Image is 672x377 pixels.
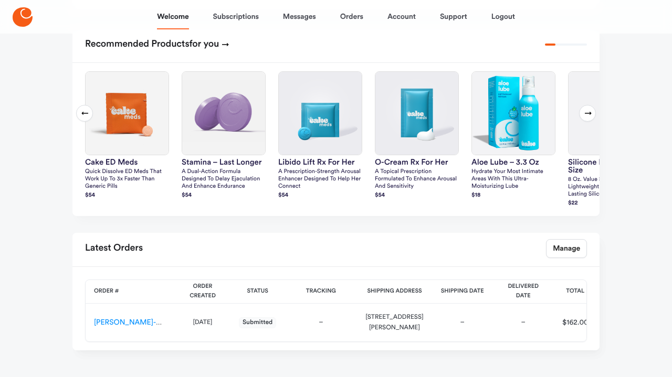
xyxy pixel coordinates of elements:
[190,39,219,49] span: for you
[440,4,467,29] a: Support
[375,71,459,200] a: O-Cream Rx for HerO-Cream Rx for HerA topical prescription formulated to enhance arousal and sens...
[375,72,458,155] img: O-Cream Rx for Her
[157,4,188,29] a: Welcome
[558,317,593,328] div: $162.00
[85,239,143,258] h2: Latest Orders
[472,72,555,155] img: Aloe Lube – 3.3 oz
[568,71,652,208] a: silicone lube – value sizesilicone lube – value size8 oz. Value size ultra lightweight, extremely...
[471,158,555,166] h3: Aloe Lube – 3.3 oz
[230,280,285,304] th: Status
[182,72,265,155] img: Stamina – Last Longer
[491,4,515,29] a: Logout
[86,280,175,304] th: Order #
[365,312,423,333] div: [STREET_ADDRESS][PERSON_NAME]
[471,192,480,198] strong: $ 18
[568,176,652,198] p: 8 oz. Value size ultra lightweight, extremely long-lasting silicone formula
[182,168,266,190] p: A dual-action formula designed to delay ejaculation and enhance endurance
[85,35,229,54] h2: Recommended Products
[85,168,169,190] p: Quick dissolve ED Meds that work up to 3x faster than generic pills
[278,192,288,198] strong: $ 54
[85,158,169,166] h3: Cake ED Meds
[94,319,198,326] a: [PERSON_NAME]-CX-00163147
[183,317,222,328] div: [DATE]
[278,158,362,166] h3: Libido Lift Rx For Her
[554,280,597,304] th: Total
[85,192,95,198] strong: $ 54
[471,71,555,200] a: Aloe Lube – 3.3 ozAloe Lube – 3.3 ozHydrate your most intimate areas with this ultra-moisturizing...
[501,317,545,328] div: –
[375,168,459,190] p: A topical prescription formulated to enhance arousal and sensitivity
[375,158,459,166] h3: O-Cream Rx for Her
[85,71,169,200] a: Cake ED MedsCake ED MedsQuick dissolve ED Meds that work up to 3x faster than generic pills$54
[340,4,363,29] a: Orders
[387,4,416,29] a: Account
[283,4,316,29] a: Messages
[182,158,266,166] h3: Stamina – Last Longer
[568,200,578,206] strong: $ 22
[285,280,357,304] th: Tracking
[86,72,169,155] img: Cake ED Meds
[279,72,362,155] img: Libido Lift Rx For Her
[432,280,493,304] th: Shipping Date
[546,239,587,258] a: Manage
[569,72,652,155] img: silicone lube – value size
[357,280,432,304] th: Shipping Address
[293,317,349,328] div: –
[493,280,554,304] th: Delivered Date
[278,168,362,190] p: A prescription-strength arousal enhancer designed to help her connect
[375,192,385,198] strong: $ 54
[182,192,192,198] strong: $ 54
[278,71,362,200] a: Libido Lift Rx For HerLibido Lift Rx For HerA prescription-strength arousal enhancer designed to ...
[440,317,485,328] div: –
[213,4,259,29] a: Subscriptions
[471,168,555,190] p: Hydrate your most intimate areas with this ultra-moisturizing lube
[182,71,266,200] a: Stamina – Last LongerStamina – Last LongerA dual-action formula designed to delay ejaculation and...
[175,280,230,304] th: Order Created
[568,158,652,174] h3: silicone lube – value size
[239,317,276,328] span: Submitted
